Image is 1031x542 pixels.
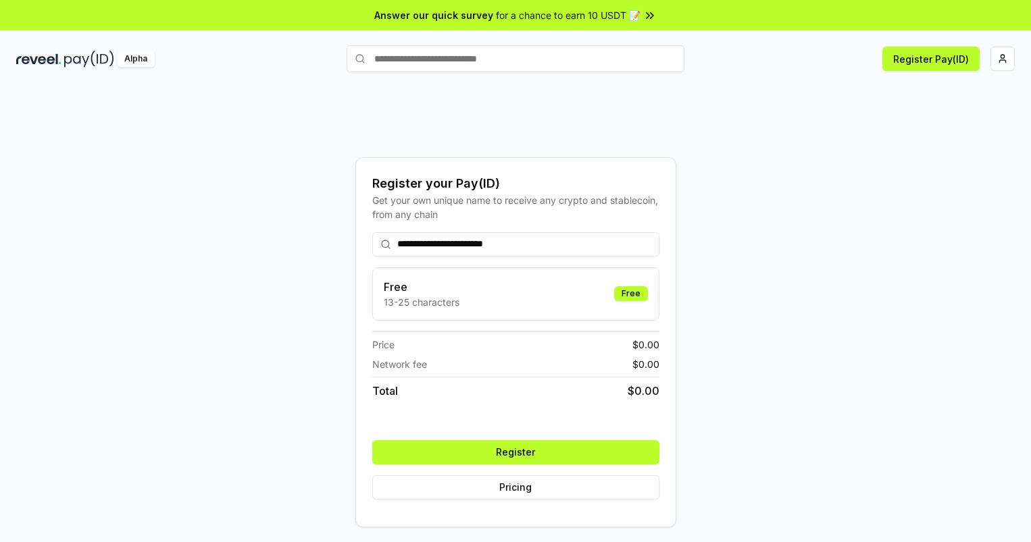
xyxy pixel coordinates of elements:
[384,279,459,295] h3: Free
[64,51,114,67] img: pay_id
[372,357,427,371] span: Network fee
[16,51,61,67] img: reveel_dark
[882,47,980,71] button: Register Pay(ID)
[372,174,659,193] div: Register your Pay(ID)
[372,475,659,499] button: Pricing
[372,193,659,221] div: Get your own unique name to receive any crypto and stablecoin, from any chain
[632,357,659,371] span: $ 0.00
[117,51,155,67] div: Alpha
[374,8,493,22] span: Answer our quick survey
[384,295,459,309] p: 13-25 characters
[614,286,648,301] div: Free
[496,8,640,22] span: for a chance to earn 10 USDT 📝
[632,337,659,352] span: $ 0.00
[628,383,659,399] span: $ 0.00
[372,440,659,464] button: Register
[372,337,395,352] span: Price
[372,383,398,399] span: Total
